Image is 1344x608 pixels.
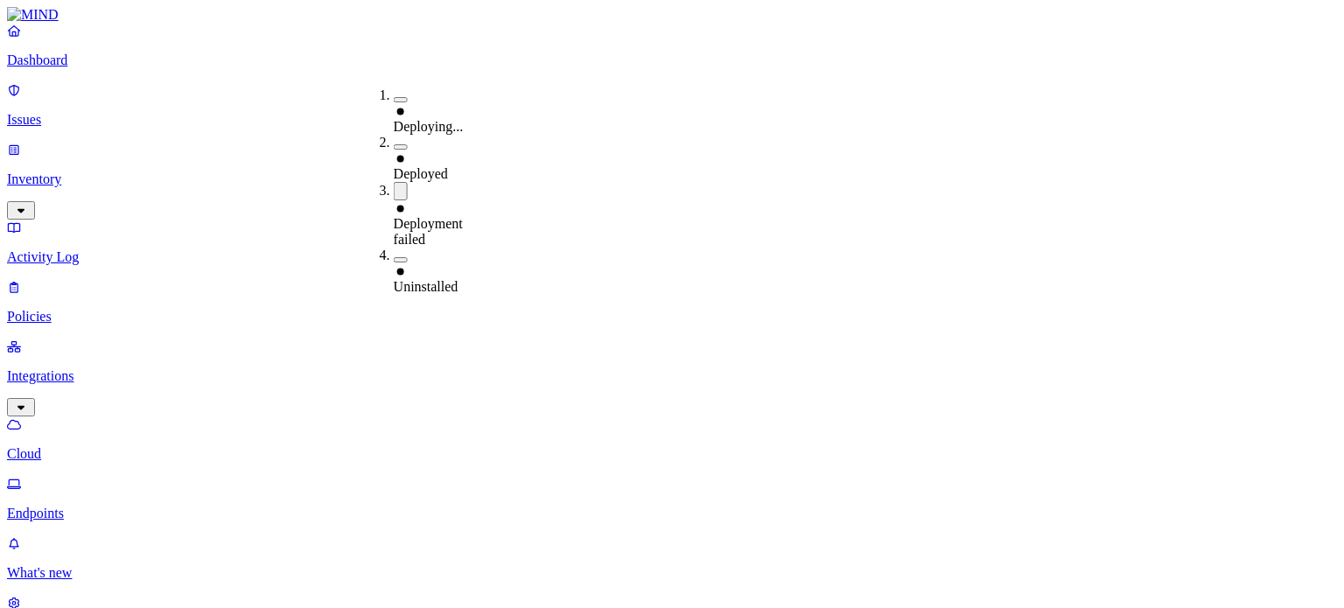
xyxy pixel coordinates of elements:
[7,368,1337,384] p: Integrations
[7,171,1337,187] p: Inventory
[394,216,463,247] span: Deployment failed
[7,112,1337,128] p: Issues
[7,220,1337,265] a: Activity Log
[7,446,1337,462] p: Cloud
[7,339,1337,414] a: Integrations
[7,7,59,23] img: MIND
[394,119,464,134] span: Deploying...
[7,249,1337,265] p: Activity Log
[7,23,1337,68] a: Dashboard
[7,506,1337,521] p: Endpoints
[394,279,458,294] span: Uninstalled
[7,535,1337,581] a: What's new
[7,416,1337,462] a: Cloud
[7,565,1337,581] p: What's new
[7,309,1337,325] p: Policies
[394,166,448,181] span: Deployed
[7,142,1337,217] a: Inventory
[7,279,1337,325] a: Policies
[7,82,1337,128] a: Issues
[7,7,1337,23] a: MIND
[7,476,1337,521] a: Endpoints
[7,52,1337,68] p: Dashboard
